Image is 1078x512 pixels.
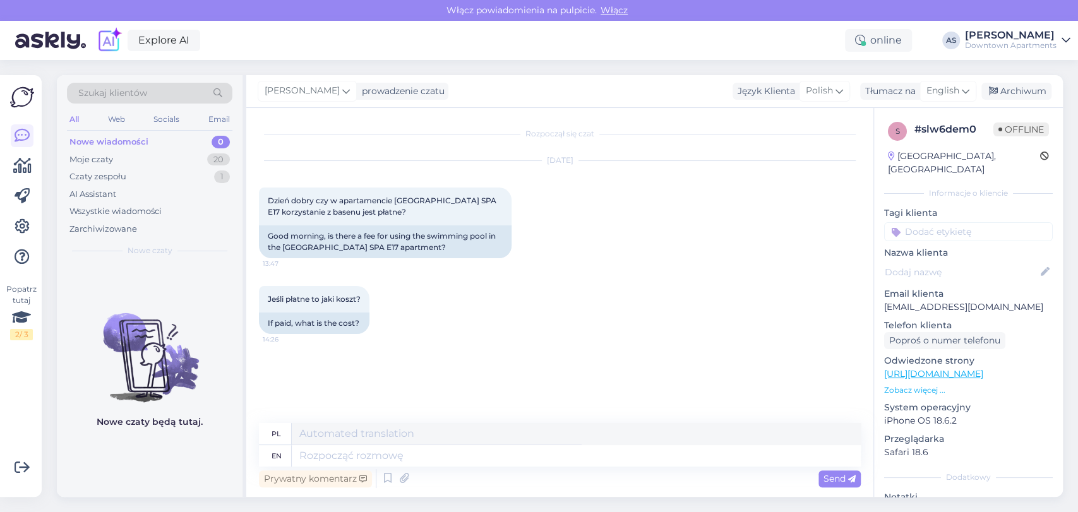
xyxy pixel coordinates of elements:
[884,206,1053,220] p: Tagi klienta
[69,223,137,235] div: Zarchiwizowane
[884,246,1053,259] p: Nazwa klienta
[884,414,1053,427] p: iPhone OS 18.6.2
[981,83,1051,100] div: Archiwum
[884,287,1053,301] p: Email klienta
[268,294,361,304] span: Jeśli płatne to jaki koszt?
[965,40,1057,51] div: Downtown Apartments
[884,432,1053,446] p: Przeglądarka
[884,222,1053,241] input: Dodać etykietę
[965,30,1057,40] div: [PERSON_NAME]
[105,111,128,128] div: Web
[259,128,861,140] div: Rozpoczął się czat
[10,85,34,109] img: Askly Logo
[128,30,200,51] a: Explore AI
[206,111,232,128] div: Email
[10,329,33,340] div: 2 / 3
[69,153,113,166] div: Moje czaty
[259,470,372,487] div: Prywatny komentarz
[69,205,162,218] div: Wszystkie wiadomości
[885,265,1038,279] input: Dodaj nazwę
[263,335,310,344] span: 14:26
[69,136,148,148] div: Nowe wiadomości
[914,122,993,137] div: # slw6dem0
[214,170,230,183] div: 1
[733,85,795,98] div: Język Klienta
[57,290,243,404] img: No chats
[207,153,230,166] div: 20
[884,384,1053,396] p: Zobacz więcej ...
[357,85,445,98] div: prowadzenie czatu
[806,84,833,98] span: Polish
[884,368,983,379] a: [URL][DOMAIN_NAME]
[884,491,1053,504] p: Notatki
[272,445,282,467] div: en
[597,4,632,16] span: Włącz
[128,245,172,256] span: Nowe czaty
[67,111,81,128] div: All
[268,196,498,217] span: Dzień dobry czy w apartamencie [GEOGRAPHIC_DATA] SPA E17 korzystanie z basenu jest płatne?
[10,283,33,340] div: Popatrz tutaj
[926,84,959,98] span: English
[97,415,203,429] p: Nowe czaty będą tutaj.
[860,85,916,98] div: Tłumacz na
[96,27,123,54] img: explore-ai
[993,122,1049,136] span: Offline
[259,225,512,258] div: Good morning, is there a fee for using the swimming pool in the [GEOGRAPHIC_DATA] SPA E17 apartment?
[888,150,1040,176] div: [GEOGRAPHIC_DATA], [GEOGRAPHIC_DATA]
[845,29,912,52] div: online
[78,86,147,100] span: Szukaj klientów
[942,32,960,49] div: AS
[884,401,1053,414] p: System operacyjny
[884,354,1053,367] p: Odwiedzone strony
[151,111,182,128] div: Socials
[259,313,369,334] div: If paid, what is the cost?
[884,188,1053,199] div: Informacje o kliencie
[259,155,861,166] div: [DATE]
[884,319,1053,332] p: Telefon klienta
[895,126,900,136] span: s
[884,472,1053,483] div: Dodatkowy
[265,84,340,98] span: [PERSON_NAME]
[263,259,310,268] span: 13:47
[884,332,1005,349] div: Poproś o numer telefonu
[272,423,281,444] div: pl
[69,170,126,183] div: Czaty zespołu
[884,301,1053,314] p: [EMAIL_ADDRESS][DOMAIN_NAME]
[212,136,230,148] div: 0
[884,446,1053,459] p: Safari 18.6
[965,30,1070,51] a: [PERSON_NAME]Downtown Apartments
[69,188,116,201] div: AI Assistant
[823,473,856,484] span: Send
